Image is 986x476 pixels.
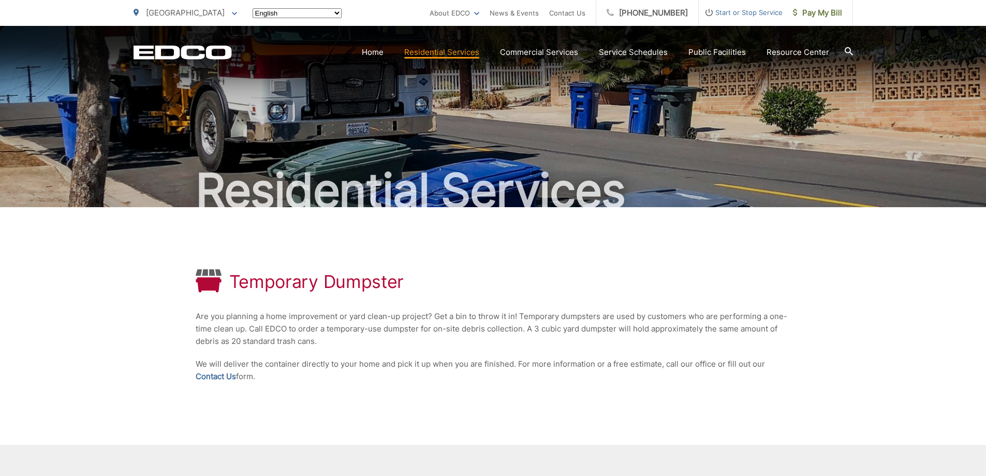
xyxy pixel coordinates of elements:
[196,310,791,348] p: Are you planning a home improvement or yard clean-up project? Get a bin to throw it in! Temporary...
[688,46,746,59] a: Public Facilities
[549,7,585,19] a: Contact Us
[767,46,829,59] a: Resource Center
[430,7,479,19] a: About EDCO
[490,7,539,19] a: News & Events
[362,46,384,59] a: Home
[196,370,236,383] a: Contact Us
[134,165,853,217] h2: Residential Services
[229,271,404,292] h1: Temporary Dumpster
[196,358,791,383] p: We will deliver the container directly to your home and pick it up when you are finished. For mor...
[500,46,578,59] a: Commercial Services
[404,46,479,59] a: Residential Services
[146,8,225,18] span: [GEOGRAPHIC_DATA]
[134,45,232,60] a: EDCD logo. Return to the homepage.
[599,46,668,59] a: Service Schedules
[793,7,842,19] span: Pay My Bill
[253,8,342,18] select: Select a language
